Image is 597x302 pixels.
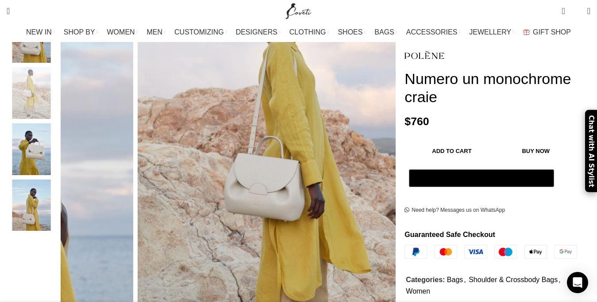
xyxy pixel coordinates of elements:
[409,169,554,187] button: Pay with GPay
[404,115,411,127] span: $
[4,180,58,231] img: Polene handbags
[4,67,58,123] div: 3 / 5
[572,2,581,20] div: My Wishlist
[338,28,362,36] span: SHOES
[406,28,458,36] span: ACCESSORIES
[374,23,397,41] a: BAGS
[533,28,571,36] span: GIFT SHOP
[2,2,14,20] a: Search
[374,28,394,36] span: BAGS
[406,23,461,41] a: ACCESSORIES
[406,287,430,295] a: Women
[523,23,571,41] a: GIFT SHOP
[147,28,163,36] span: MEN
[404,115,429,127] bdi: 760
[406,276,445,283] span: Categories:
[4,123,58,175] img: Polene Paris
[409,142,494,161] button: Add to cart
[404,245,577,259] img: guaranteed-safe-checkout-bordered.j
[562,4,569,11] span: 0
[469,28,511,36] span: JEWELLERY
[523,29,530,35] img: GiftBag
[464,274,466,286] span: ,
[174,23,227,41] a: CUSTOMIZING
[574,9,580,15] span: 0
[64,23,98,41] a: SHOP BY
[2,23,595,41] div: Main navigation
[4,123,58,180] div: 4 / 5
[107,28,135,36] span: WOMEN
[284,7,313,14] a: Site logo
[147,23,166,41] a: MEN
[404,231,495,238] strong: Guaranteed Safe Checkout
[4,67,58,119] img: Polene bags
[26,28,52,36] span: NEW IN
[404,70,590,107] h1: Numero un monochrome craie
[404,45,444,65] img: Polene
[558,274,560,286] span: ,
[26,23,55,41] a: NEW IN
[557,2,569,20] a: 0
[64,28,95,36] span: SHOP BY
[4,180,58,236] div: 5 / 5
[289,28,326,36] span: CLOTHING
[289,23,329,41] a: CLOTHING
[338,23,366,41] a: SHOES
[469,276,558,283] a: Shoulder & Crossbody Bags
[447,276,463,283] a: Bags
[469,23,514,41] a: JEWELLERY
[567,272,588,293] div: Open Intercom Messenger
[236,23,281,41] a: DESIGNERS
[499,142,573,161] button: Buy now
[174,28,224,36] span: CUSTOMIZING
[236,28,277,36] span: DESIGNERS
[107,23,138,41] a: WOMEN
[404,207,505,214] a: Need help? Messages us on WhatsApp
